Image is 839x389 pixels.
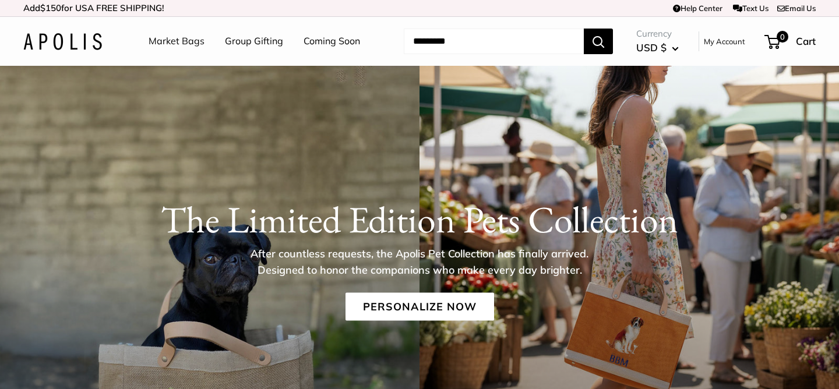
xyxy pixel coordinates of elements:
a: Coming Soon [304,33,360,50]
a: Text Us [733,3,769,13]
span: 0 [777,31,788,43]
button: USD $ [636,38,679,57]
a: Market Bags [149,33,205,50]
a: Personalize Now [346,292,494,320]
span: Cart [796,35,816,47]
a: 0 Cart [766,32,816,51]
a: My Account [704,34,745,48]
span: USD $ [636,41,667,54]
img: Apolis [23,33,102,50]
span: Currency [636,26,679,42]
input: Search... [404,29,584,54]
a: Email Us [777,3,816,13]
span: $150 [40,2,61,13]
h1: The Limited Edition Pets Collection [23,197,816,241]
p: After countless requests, the Apolis Pet Collection has finally arrived. Designed to honor the co... [230,245,609,278]
button: Search [584,29,613,54]
a: Help Center [673,3,722,13]
a: Group Gifting [225,33,283,50]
